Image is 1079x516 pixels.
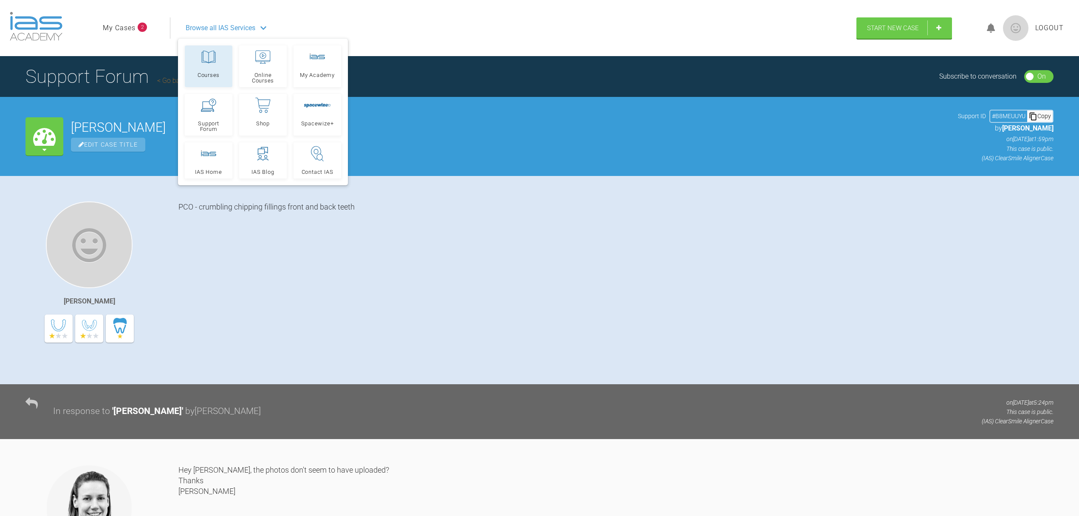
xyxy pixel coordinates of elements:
[294,94,341,136] a: Spacewize+
[195,169,222,175] span: IAS Home
[185,142,232,179] a: IAS Home
[982,398,1054,407] p: on [DATE] at 5:24pm
[958,111,986,121] span: Support ID
[302,169,333,175] span: Contact IAS
[185,404,261,419] div: by [PERSON_NAME]
[856,17,952,39] a: Start New Case
[939,71,1017,82] div: Subscribe to conversation
[53,404,110,419] div: In response to
[256,121,270,126] span: Shop
[1035,23,1064,34] a: Logout
[958,153,1054,163] p: (IAS) ClearSmile Aligner Case
[867,24,919,32] span: Start New Case
[239,142,287,179] a: IAS Blog
[178,201,1054,371] div: PCO - crumbling chipping fillings front and back teeth
[46,201,133,288] img: Nicola Bone
[71,121,950,134] h2: [PERSON_NAME]
[138,23,147,32] span: 2
[300,72,335,78] span: My Academy
[185,45,232,87] a: Courses
[10,12,62,41] img: logo-light.3e3ef733.png
[103,23,136,34] a: My Cases
[982,407,1054,417] p: This case is public.
[1002,124,1054,132] span: [PERSON_NAME]
[982,417,1054,426] p: (IAS) ClearSmile Aligner Case
[1003,15,1028,41] img: profile.png
[71,138,145,152] span: Edit Case Title
[958,134,1054,144] p: on [DATE] at 1:59pm
[990,111,1027,121] div: # B8MEUUYU
[198,72,220,78] span: Courses
[294,45,341,87] a: My Academy
[1037,71,1046,82] div: On
[186,23,255,34] span: Browse all IAS Services
[64,296,115,307] div: [PERSON_NAME]
[185,94,232,136] a: Support Forum
[301,121,334,126] span: Spacewize+
[239,94,287,136] a: Shop
[112,404,183,419] div: ' [PERSON_NAME] '
[251,169,274,175] span: IAS Blog
[25,62,274,91] h1: Support Forum
[157,77,274,85] a: Go back to IAS Removable Appliances
[294,142,341,179] a: Contact IAS
[1027,111,1053,122] div: Copy
[958,144,1054,153] p: This case is public.
[243,72,283,83] span: Online Courses
[189,121,229,132] span: Support Forum
[239,45,287,87] a: Online Courses
[958,123,1054,134] p: by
